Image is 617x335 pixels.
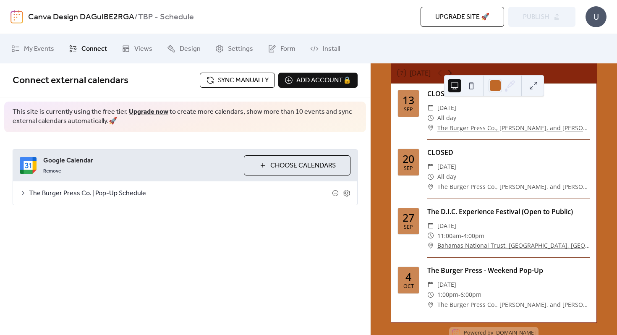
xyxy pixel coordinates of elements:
[244,155,350,175] button: Choose Calendars
[437,290,458,300] span: 1:00pm
[427,221,434,231] div: ​
[463,231,484,241] span: 4:00pm
[427,123,434,133] div: ​
[13,71,128,90] span: Connect external calendars
[115,37,159,60] a: Views
[437,300,590,310] a: The Burger Press Co., [PERSON_NAME], and [PERSON_NAME] St, [GEOGRAPHIC_DATA], [GEOGRAPHIC_DATA]
[437,231,461,241] span: 11:00am
[427,162,434,172] div: ​
[437,241,590,251] a: Bahamas National Trust, [GEOGRAPHIC_DATA], [GEOGRAPHIC_DATA], [GEOGRAPHIC_DATA]
[427,231,434,241] div: ​
[437,280,456,290] span: [DATE]
[28,9,134,25] a: Canva Design DAGuIBE2RGA
[270,161,336,171] span: Choose Calendars
[437,172,456,182] span: All day
[218,76,269,86] span: Sync manually
[134,44,152,54] span: Views
[458,290,460,300] span: -
[437,103,456,113] span: [DATE]
[304,37,346,60] a: Install
[427,103,434,113] div: ​
[24,44,54,54] span: My Events
[280,44,295,54] span: Form
[180,44,201,54] span: Design
[427,172,434,182] div: ​
[13,107,358,126] span: This site is currently using the free tier. to create more calendars, show more than 10 events an...
[403,154,414,164] div: 20
[404,107,413,113] div: Sep
[403,212,414,223] div: 27
[427,182,434,192] div: ​
[404,225,413,230] div: Sep
[421,7,504,27] button: Upgrade site 🚀
[161,37,207,60] a: Design
[437,113,456,123] span: All day
[437,162,456,172] span: [DATE]
[427,265,590,275] div: The Burger Press - Weekend Pop-Up
[323,44,340,54] span: Install
[43,156,237,166] span: Google Calendar
[403,95,414,105] div: 13
[586,6,607,27] div: U
[461,231,463,241] span: -
[427,290,434,300] div: ​
[261,37,302,60] a: Form
[404,166,413,171] div: Sep
[437,123,590,133] a: The Burger Press Co., [PERSON_NAME], and [PERSON_NAME] St, [GEOGRAPHIC_DATA], [GEOGRAPHIC_DATA]
[427,207,590,217] div: The D.I.C. Experience Festival (Open to Public)
[437,221,456,231] span: [DATE]
[427,300,434,310] div: ​
[29,188,332,199] span: The Burger Press Co. | Pop-Up Schedule
[437,182,590,192] a: The Burger Press Co., [PERSON_NAME], and [PERSON_NAME] St, [GEOGRAPHIC_DATA], [GEOGRAPHIC_DATA]
[427,113,434,123] div: ​
[427,241,434,251] div: ​
[209,37,259,60] a: Settings
[43,168,61,175] span: Remove
[435,12,489,22] span: Upgrade site 🚀
[427,280,434,290] div: ​
[427,147,590,157] div: CLOSED
[5,37,60,60] a: My Events
[200,73,275,88] button: Sync manually
[10,10,23,24] img: logo
[228,44,253,54] span: Settings
[138,9,194,25] b: TBP - Schedule
[427,89,590,99] div: CLOSED
[81,44,107,54] span: Connect
[405,272,411,282] div: 4
[134,9,138,25] b: /
[20,157,37,174] img: google
[403,284,414,289] div: Oct
[460,290,481,300] span: 6:00pm
[129,105,168,118] a: Upgrade now
[63,37,113,60] a: Connect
